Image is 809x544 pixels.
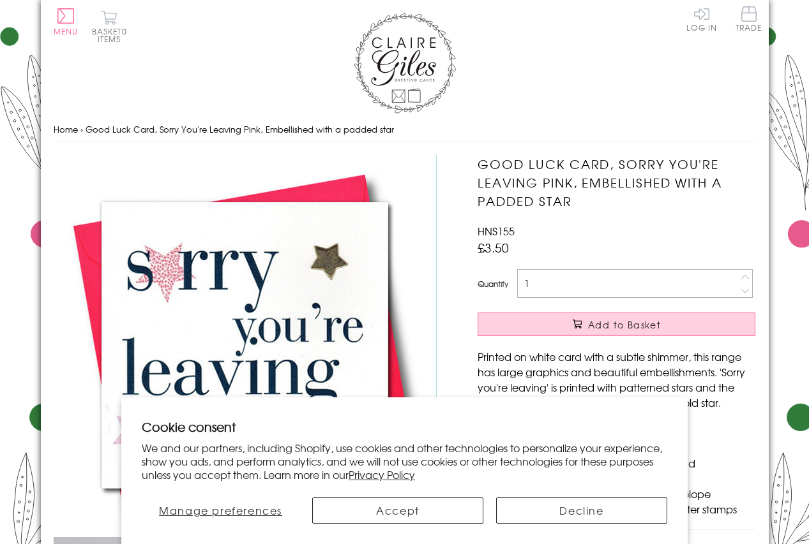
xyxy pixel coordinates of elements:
[142,441,667,481] p: We and our partners, including Shopify, use cookies and other technologies to personalize your ex...
[478,239,509,256] span: £3.50
[588,318,661,331] span: Add to Basket
[496,497,667,524] button: Decline
[159,503,282,518] span: Manage preferences
[478,155,755,210] h1: Good Luck Card, Sorry You're Leaving Pink, Embellished with a padded star
[80,123,83,135] span: ›
[54,26,79,37] span: Menu
[98,26,127,45] span: 0 items
[478,349,755,410] p: Printed on white card with a subtle shimmer, this range has large graphics and beautiful embellis...
[478,278,508,290] label: Quantity
[736,6,762,31] span: Trade
[142,418,667,436] h2: Cookie consent
[312,497,483,524] button: Accept
[349,467,415,482] a: Privacy Policy
[478,312,755,336] button: Add to Basket
[54,117,756,143] nav: breadcrumbs
[354,13,456,114] img: Claire Giles Greetings Cards
[92,10,127,43] button: Basket0 items
[86,123,394,135] span: Good Luck Card, Sorry You're Leaving Pink, Embellished with a padded star
[478,223,515,239] span: HNS155
[54,8,79,35] button: Menu
[54,123,78,135] a: Home
[54,155,437,537] img: Good Luck Card, Sorry You're Leaving Pink, Embellished with a padded star
[142,497,299,524] button: Manage preferences
[736,6,762,34] a: Trade
[686,6,717,31] a: Log In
